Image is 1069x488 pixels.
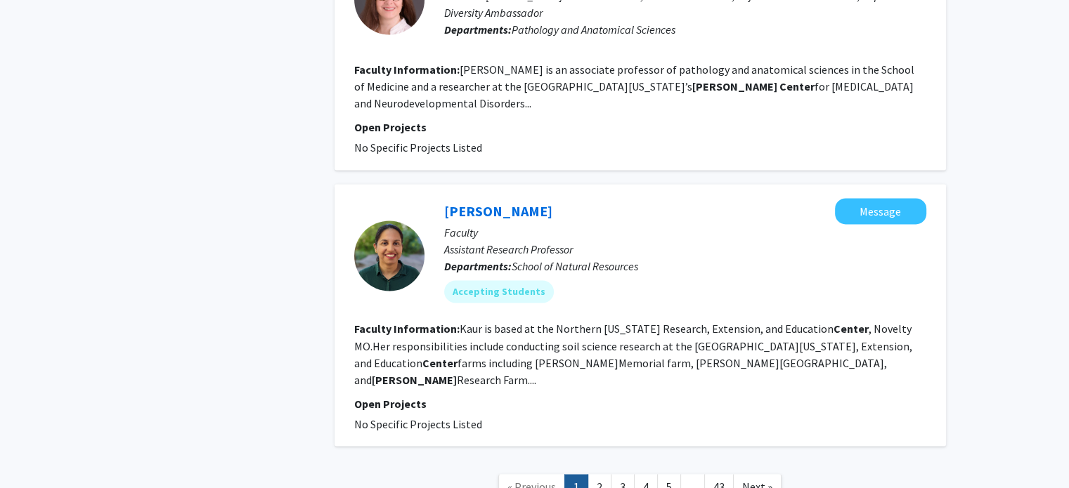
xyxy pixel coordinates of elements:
b: [PERSON_NAME] [692,79,777,93]
p: Assistant Research Professor [444,241,926,258]
span: Pathology and Anatomical Sciences [512,22,675,37]
b: Center [422,355,458,369]
b: Center [779,79,815,93]
iframe: Chat [11,425,60,477]
p: Open Projects [354,119,926,136]
b: Faculty Information: [354,62,460,77]
b: Departments: [444,22,512,37]
p: Open Projects [354,395,926,411]
mat-chip: Accepting Students [444,280,554,303]
b: Center [834,322,869,336]
span: No Specific Projects Listed [354,416,482,430]
span: School of Natural Resources [512,259,638,273]
span: No Specific Projects Listed [354,140,482,154]
fg-read-more: [PERSON_NAME] is an associate professor of pathology and anatomical sciences in the School of Med... [354,62,914,110]
p: Faculty [444,224,926,241]
b: Departments: [444,259,512,273]
b: Faculty Information: [354,322,460,336]
fg-read-more: Kaur is based at the Northern [US_STATE] Research, Extension, and Education , Novelty MO.Her resp... [354,322,912,386]
button: Message Gurpreet Kaur [835,198,926,224]
a: [PERSON_NAME] [444,202,552,220]
b: [PERSON_NAME] [372,372,457,386]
